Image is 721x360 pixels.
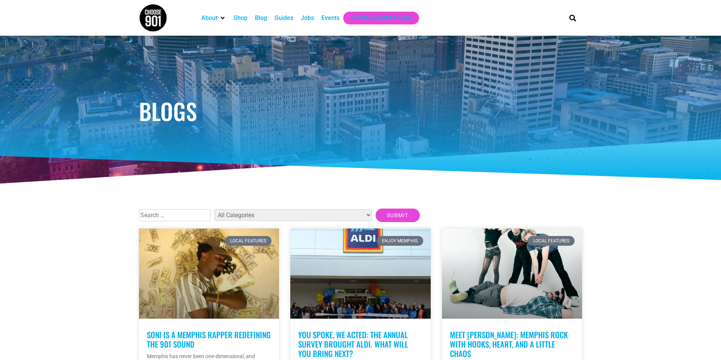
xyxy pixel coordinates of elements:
a: Blog [255,14,267,23]
div: Search [567,12,579,24]
div: Enjoy Memphis [377,236,423,246]
a: Shop [234,14,247,23]
div: Local Features [225,236,272,246]
input: Submit [376,209,420,222]
a: Jobs [301,14,314,23]
a: Guides [275,14,293,23]
div: Local Features [528,236,575,246]
nav: Main nav [198,12,557,24]
a: Get Choose901 Emails [351,14,412,23]
div: About [198,12,230,24]
a: Meet [PERSON_NAME]: Memphis Rock with Hooks, Heart, and a Little Chaos [450,329,568,359]
h1: Blogs [139,100,582,122]
a: About [201,14,217,23]
input: Search … [139,209,211,221]
a: Soni Is A Memphis Rapper Redefining the 901 Sound [147,329,271,350]
a: You Spoke, We Acted: The Annual Survey Brought ALDI. What Will You Bring Next? [298,329,408,359]
a: Events [321,14,339,23]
